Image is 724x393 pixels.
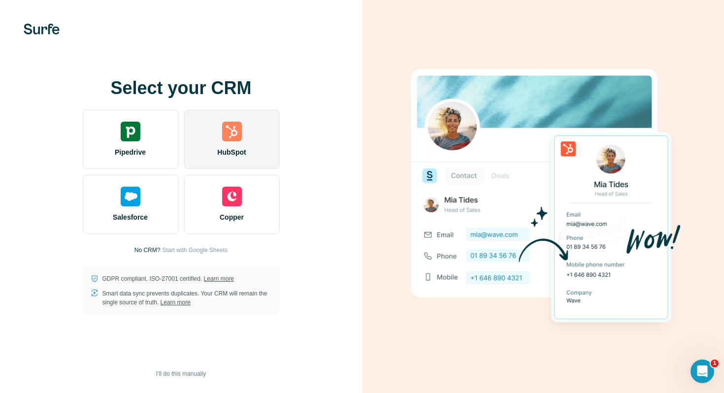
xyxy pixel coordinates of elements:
[220,212,244,222] span: Copper
[222,122,242,141] img: hubspot's logo
[222,187,242,206] img: copper's logo
[115,147,146,157] span: Pipedrive
[24,24,60,34] img: Surfe's logo
[691,360,714,383] iframe: Intercom live chat
[149,366,213,381] button: I’ll do this manually
[121,187,140,206] img: salesforce's logo
[102,289,272,307] p: Smart data sync prevents duplicates. Your CRM will remain the single source of truth.
[162,246,228,255] button: Start with Google Sheets
[161,299,191,306] a: Learn more
[134,246,161,255] p: No CRM?
[711,360,719,367] span: 1
[217,147,246,157] span: HubSpot
[405,54,681,339] img: HUBSPOT image
[121,122,140,141] img: pipedrive's logo
[83,78,280,98] h1: Select your CRM
[113,212,148,222] span: Salesforce
[204,275,234,282] a: Learn more
[156,369,206,378] span: I’ll do this manually
[102,274,234,283] p: GDPR compliant. ISO-27001 certified.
